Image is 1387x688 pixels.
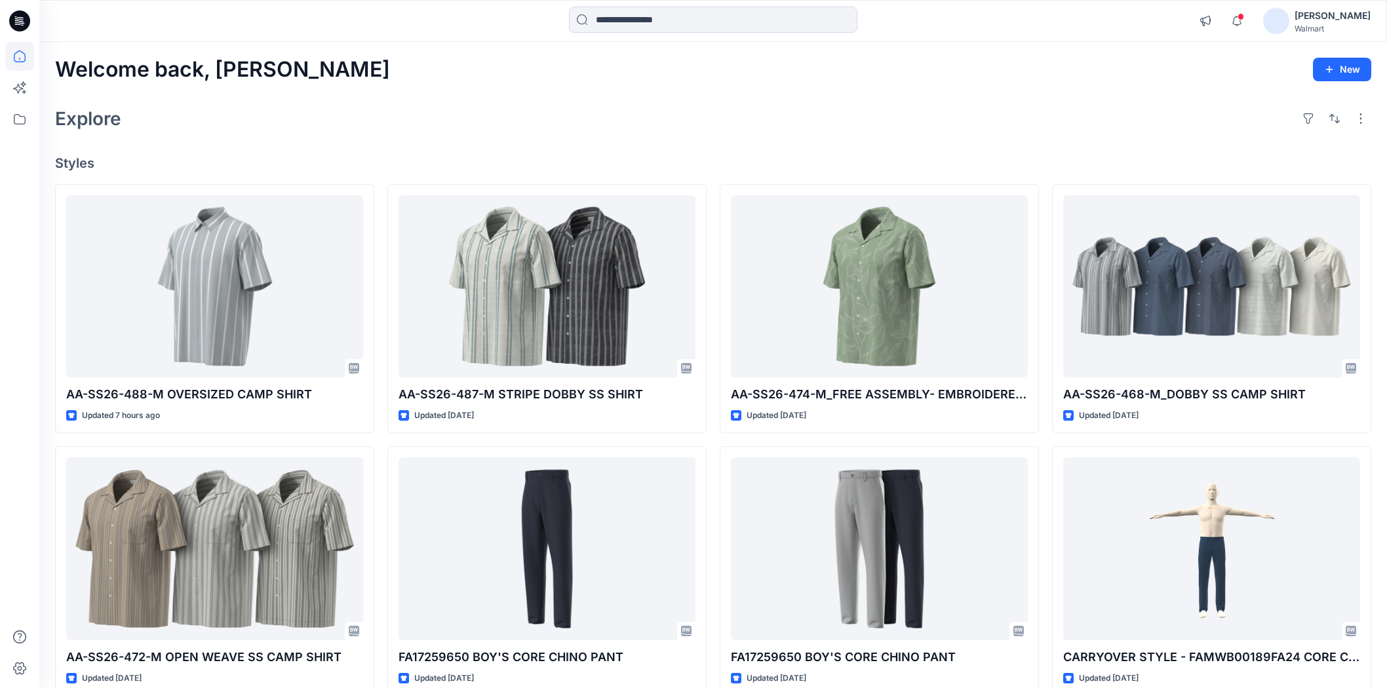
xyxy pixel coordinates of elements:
p: Updated [DATE] [1079,672,1139,685]
p: Updated [DATE] [414,409,474,423]
div: [PERSON_NAME] [1295,8,1371,24]
a: AA-SS26-468-M_DOBBY SS CAMP SHIRT [1063,195,1360,377]
p: AA-SS26-474-M_FREE ASSEMBLY- EMBROIDERED CAMP SHIRT [731,385,1028,404]
h2: Welcome back, [PERSON_NAME] [55,58,390,82]
a: FA17259650 BOY'S CORE CHINO PANT [399,457,695,640]
a: AA-SS26-487-M STRIPE DOBBY SS SHIRT [399,195,695,377]
a: CARRYOVER STYLE - FAMWB00189FA24 CORE CHINO PANT [1063,457,1360,640]
p: FA17259650 BOY'S CORE CHINO PANT [399,648,695,666]
h4: Styles [55,155,1371,171]
p: Updated [DATE] [414,672,474,685]
p: AA-SS26-472-M OPEN WEAVE SS CAMP SHIRT [66,648,363,666]
a: AA-SS26-472-M OPEN WEAVE SS CAMP SHIRT [66,457,363,640]
p: AA-SS26-487-M STRIPE DOBBY SS SHIRT [399,385,695,404]
a: AA-SS26-474-M_FREE ASSEMBLY- EMBROIDERED CAMP SHIRT [731,195,1028,377]
h2: Explore [55,108,121,129]
img: avatar [1263,8,1289,34]
p: Updated [DATE] [747,409,806,423]
p: Updated [DATE] [82,672,142,685]
p: FA17259650 BOY'S CORE CHINO PANT [731,648,1028,666]
p: Updated [DATE] [747,672,806,685]
p: Updated 7 hours ago [82,409,160,423]
p: Updated [DATE] [1079,409,1139,423]
button: New [1313,58,1371,81]
a: AA-SS26-488-M OVERSIZED CAMP SHIRT [66,195,363,377]
a: FA17259650 BOY'S CORE CHINO PANT [731,457,1028,640]
p: CARRYOVER STYLE - FAMWB00189FA24 CORE CHINO PANT [1063,648,1360,666]
p: AA-SS26-488-M OVERSIZED CAMP SHIRT [66,385,363,404]
div: Walmart [1295,24,1371,33]
p: AA-SS26-468-M_DOBBY SS CAMP SHIRT [1063,385,1360,404]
